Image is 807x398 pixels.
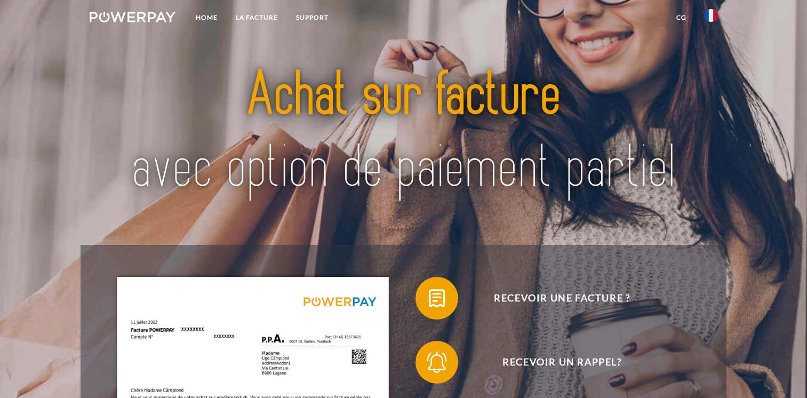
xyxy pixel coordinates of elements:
[90,12,175,22] img: logo-powerpay-white.svg
[432,341,693,384] span: Recevoir un rappel?
[424,285,450,312] img: qb_bill.svg
[287,8,338,27] a: Support
[227,8,287,27] a: LA FACTURE
[667,8,696,27] a: CG
[705,9,717,22] img: fr
[121,40,686,225] img: title-powerpay_fr.svg
[187,8,227,27] a: Home
[416,341,693,384] button: Recevoir un rappel?
[416,277,693,320] button: Recevoir une facture ?
[424,349,450,376] img: qb_bell.svg
[432,277,693,320] span: Recevoir une facture ?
